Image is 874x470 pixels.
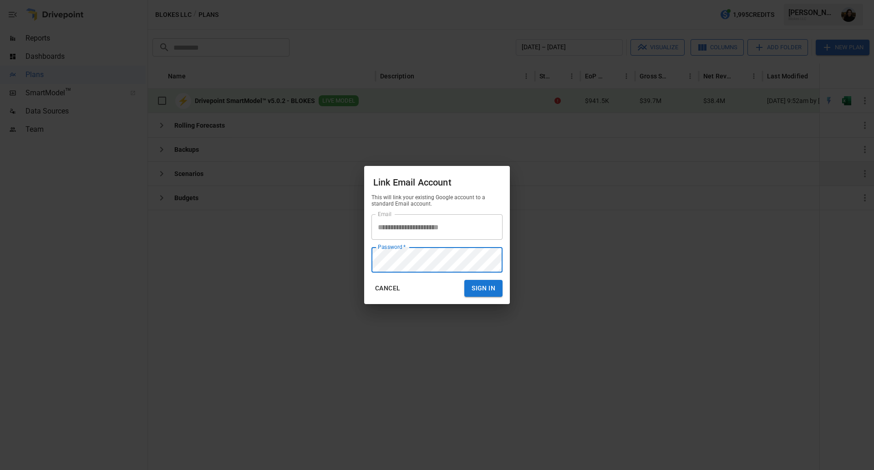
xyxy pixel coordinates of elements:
[371,280,404,297] button: Cancel
[364,166,510,194] h2: Link Email Account
[371,194,503,207] div: This will link your existing Google account to a standard Email account.
[378,243,406,251] label: Password
[378,210,392,218] label: Email
[464,280,503,297] button: Sign In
